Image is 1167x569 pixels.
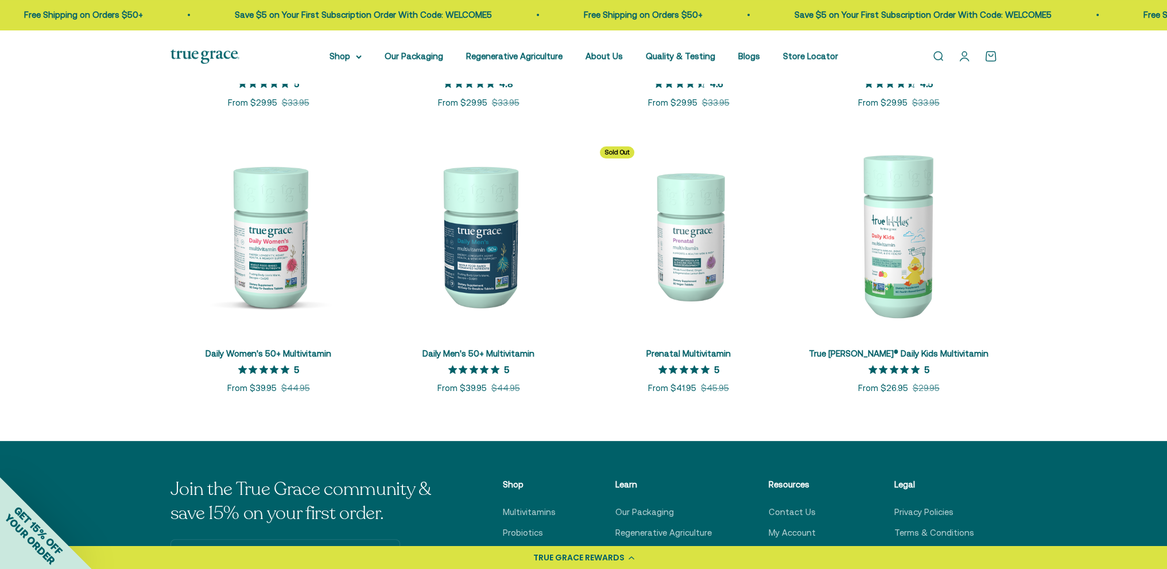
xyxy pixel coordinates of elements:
span: 4.5 out of 5 stars rating in total 4 reviews. [864,76,920,92]
compare-at-price: $33.95 [702,96,730,110]
compare-at-price: $29.95 [913,381,940,395]
a: My Account [769,526,816,540]
sale-price: From $26.95 [858,381,908,395]
sale-price: From $39.95 [227,381,277,395]
sale-price: From $39.95 [437,381,487,395]
compare-at-price: $33.95 [282,96,309,110]
a: Free Shipping on Orders $50+ [584,10,703,20]
span: GET 15% OFF [11,504,65,557]
img: True Littles® Daily Kids Multivitamin [801,137,997,334]
a: True [PERSON_NAME]® Daily Kids Multivitamin [809,349,988,358]
p: Shop [503,478,558,491]
p: 5 [294,363,299,375]
p: Legal [894,478,974,491]
sale-price: From $29.95 [228,96,277,110]
p: Join the True Grace community & save 15% on your first order. [170,478,446,525]
a: Prenatal Multivitamin [646,349,731,358]
a: Regenerative Agriculture [615,526,711,540]
p: 4.5 [920,78,933,89]
a: Free Shipping on Orders $50+ [24,10,143,20]
sale-price: From $29.95 [858,96,908,110]
sale-price: From $29.95 [438,96,487,110]
a: Quality & Testing [646,51,715,61]
p: Resources [769,478,837,491]
span: 5 out of 5 stars rating in total 4 reviews. [658,361,714,377]
img: Daily Multivitamin to Support a Healthy Mom & Baby* For women during pre-conception, pregnancy, a... [591,137,787,334]
p: 5 [924,363,929,375]
span: 5 out of 5 stars rating in total 4 reviews. [448,361,504,377]
summary: Shop [329,49,362,63]
p: 4.8 [499,78,513,89]
a: About Us [586,51,623,61]
a: Contact Us [769,505,816,519]
p: 5 [714,363,719,375]
a: Our Packaging [615,505,673,519]
a: Daily Men's 50+ Multivitamin [422,349,534,358]
span: 4.6 out of 5 stars rating in total 25 reviews. [654,76,710,92]
a: Blogs [738,51,760,61]
compare-at-price: $44.95 [491,381,520,395]
p: 4.6 [710,78,723,89]
compare-at-price: $33.95 [492,96,519,110]
a: Multivitamins [503,505,556,519]
p: 5 [504,363,509,375]
p: Learn [615,478,711,491]
a: Our Packaging [385,51,443,61]
p: 5 [294,78,299,89]
a: Terms & Conditions [894,526,974,540]
a: Daily Women's 50+ Multivitamin [206,349,331,358]
span: YOUR ORDER [2,512,57,567]
span: 5 out of 5 stars rating in total 6 reviews. [869,361,924,377]
compare-at-price: $45.95 [701,381,729,395]
span: 4.8 out of 5 stars rating in total 6 reviews. [444,76,499,92]
a: Privacy Policies [894,505,953,519]
sale-price: From $29.95 [648,96,697,110]
span: 5 out of 5 stars rating in total 12 reviews. [238,76,294,92]
a: Probiotics [503,526,543,540]
a: Regenerative Agriculture [466,51,563,61]
a: Store Locator [783,51,838,61]
compare-at-price: $33.95 [912,96,940,110]
span: 5 out of 5 stars rating in total 14 reviews. [238,361,294,377]
compare-at-price: $44.95 [281,381,310,395]
div: TRUE GRACE REWARDS [533,552,625,564]
sale-price: From $41.95 [648,381,696,395]
p: Save $5 on Your First Subscription Order With Code: WELCOME5 [235,8,492,22]
p: Save $5 on Your First Subscription Order With Code: WELCOME5 [794,8,1052,22]
img: Daily Women's 50+ Multivitamin [170,137,367,334]
img: Daily Men's 50+ Multivitamin [381,137,577,334]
